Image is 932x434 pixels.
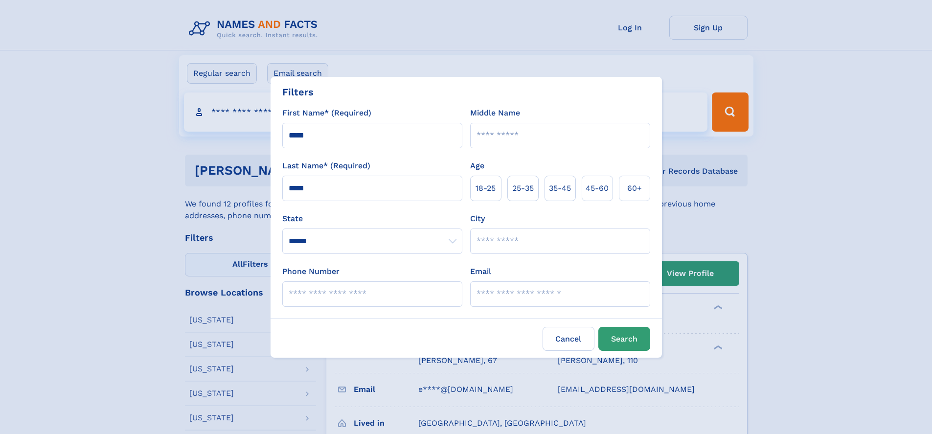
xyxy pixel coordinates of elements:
div: Filters [282,85,314,99]
span: 25‑35 [512,183,534,194]
label: City [470,213,485,225]
span: 45‑60 [586,183,609,194]
label: First Name* (Required) [282,107,371,119]
label: State [282,213,462,225]
label: Email [470,266,491,277]
label: Cancel [543,327,594,351]
button: Search [598,327,650,351]
span: 35‑45 [549,183,571,194]
label: Age [470,160,484,172]
label: Phone Number [282,266,340,277]
span: 60+ [627,183,642,194]
span: 18‑25 [476,183,496,194]
label: Last Name* (Required) [282,160,370,172]
label: Middle Name [470,107,520,119]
